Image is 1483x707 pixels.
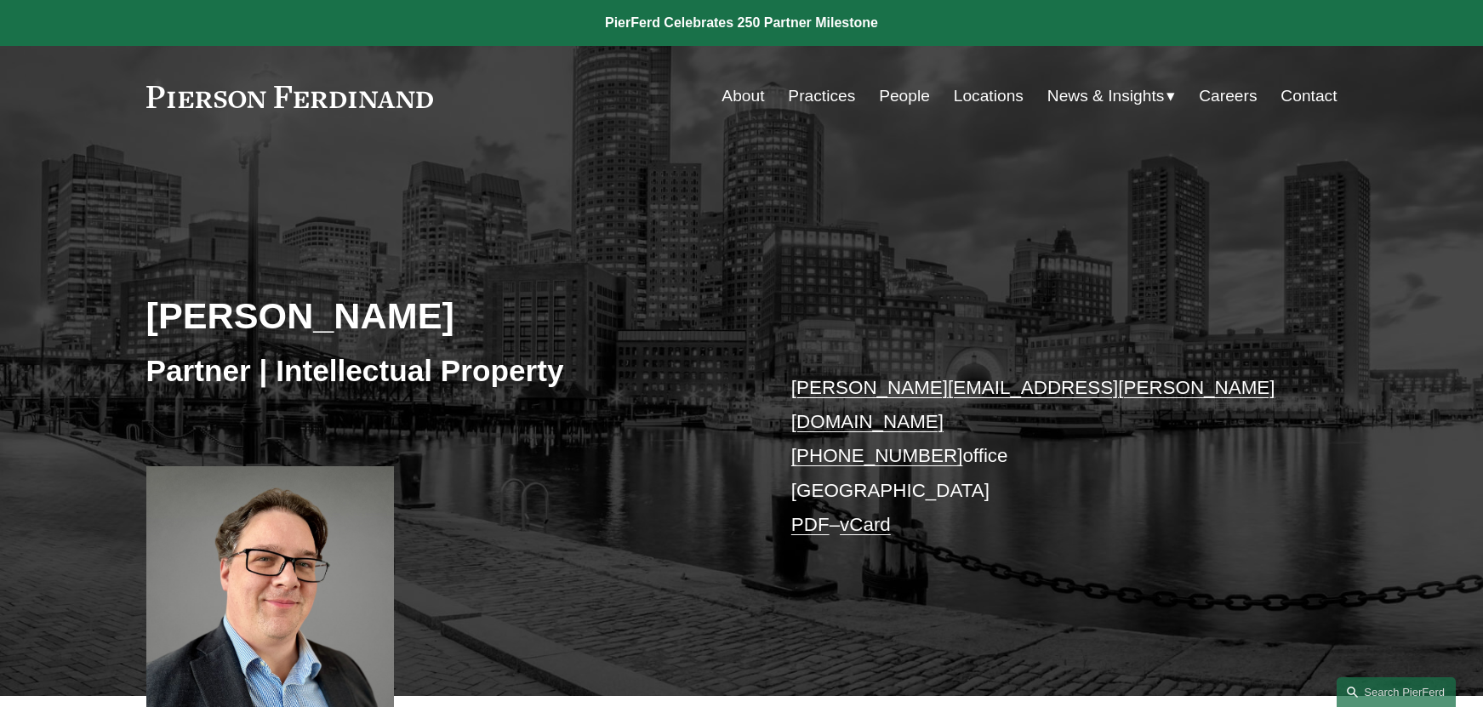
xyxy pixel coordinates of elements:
[791,371,1287,543] p: office [GEOGRAPHIC_DATA] –
[791,377,1275,432] a: [PERSON_NAME][EMAIL_ADDRESS][PERSON_NAME][DOMAIN_NAME]
[1047,82,1165,111] span: News & Insights
[1281,80,1337,112] a: Contact
[954,80,1024,112] a: Locations
[146,352,742,390] h3: Partner | Intellectual Property
[1199,80,1257,112] a: Careers
[840,514,891,535] a: vCard
[791,445,963,466] a: [PHONE_NUMBER]
[879,80,930,112] a: People
[788,80,855,112] a: Practices
[722,80,764,112] a: About
[791,514,830,535] a: PDF
[1337,677,1456,707] a: Search this site
[146,294,742,338] h2: [PERSON_NAME]
[1047,80,1176,112] a: folder dropdown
